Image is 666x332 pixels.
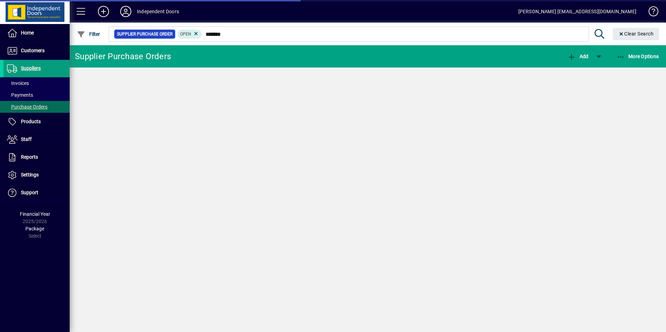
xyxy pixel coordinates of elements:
[617,54,659,59] span: More Options
[180,32,191,37] span: Open
[115,5,137,18] button: Profile
[21,154,38,160] span: Reports
[3,101,70,113] a: Purchase Orders
[3,166,70,184] a: Settings
[92,5,115,18] button: Add
[3,113,70,131] a: Products
[3,131,70,148] a: Staff
[20,211,50,217] span: Financial Year
[7,92,33,98] span: Payments
[613,28,659,40] button: Clear
[25,226,44,231] span: Package
[3,89,70,101] a: Payments
[21,119,41,124] span: Products
[77,31,100,37] span: Filter
[137,6,179,17] div: Independent Doors
[177,30,202,39] mat-chip: Completion Status: Open
[7,80,29,86] span: Invoices
[615,50,661,63] button: More Options
[618,31,654,37] span: Clear Search
[7,104,47,110] span: Purchase Orders
[117,31,172,38] span: Supplier Purchase Order
[643,1,657,24] a: Knowledge Base
[21,136,32,142] span: Staff
[567,54,588,59] span: Add
[75,51,171,62] div: Supplier Purchase Orders
[21,172,39,177] span: Settings
[518,6,636,17] div: [PERSON_NAME] [EMAIL_ADDRESS][DOMAIN_NAME]
[3,24,70,42] a: Home
[21,65,41,71] span: Suppliers
[3,77,70,89] a: Invoices
[21,48,45,53] span: Customers
[75,28,102,40] button: Filter
[3,42,70,60] a: Customers
[3,149,70,166] a: Reports
[3,184,70,201] a: Support
[566,50,590,63] button: Add
[21,190,38,195] span: Support
[21,30,34,35] span: Home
